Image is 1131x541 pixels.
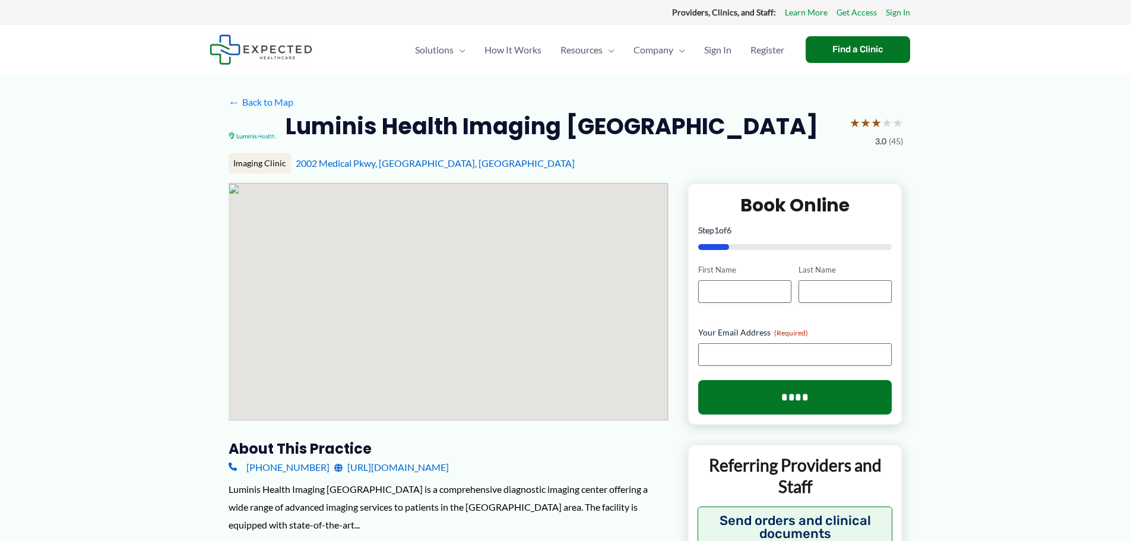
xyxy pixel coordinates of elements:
[229,93,293,111] a: ←Back to Map
[850,112,860,134] span: ★
[405,29,475,71] a: SolutionsMenu Toggle
[785,5,828,20] a: Learn More
[698,327,892,338] label: Your Email Address
[774,328,808,337] span: (Required)
[698,194,892,217] h2: Book Online
[229,439,669,458] h3: About this practice
[860,112,871,134] span: ★
[334,458,449,476] a: [URL][DOMAIN_NAME]
[741,29,794,71] a: Register
[806,36,910,63] a: Find a Clinic
[837,5,877,20] a: Get Access
[296,157,575,169] a: 2002 Medical Pkwy, [GEOGRAPHIC_DATA], [GEOGRAPHIC_DATA]
[560,29,603,71] span: Resources
[210,34,312,65] img: Expected Healthcare Logo - side, dark font, small
[454,29,465,71] span: Menu Toggle
[727,225,731,235] span: 6
[551,29,624,71] a: ResourcesMenu Toggle
[603,29,614,71] span: Menu Toggle
[714,225,719,235] span: 1
[229,153,291,173] div: Imaging Clinic
[286,112,818,141] h2: Luminis Health Imaging [GEOGRAPHIC_DATA]
[750,29,784,71] span: Register
[415,29,454,71] span: Solutions
[475,29,551,71] a: How It Works
[484,29,541,71] span: How It Works
[698,264,791,276] label: First Name
[672,7,776,17] strong: Providers, Clinics, and Staff:
[875,134,886,149] span: 3.0
[229,458,330,476] a: [PHONE_NUMBER]
[633,29,673,71] span: Company
[698,226,892,235] p: Step of
[695,29,741,71] a: Sign In
[229,96,240,107] span: ←
[799,264,892,276] label: Last Name
[892,112,903,134] span: ★
[229,480,669,533] div: Luminis Health Imaging [GEOGRAPHIC_DATA] is a comprehensive diagnostic imaging center offering a ...
[889,134,903,149] span: (45)
[624,29,695,71] a: CompanyMenu Toggle
[405,29,794,71] nav: Primary Site Navigation
[673,29,685,71] span: Menu Toggle
[871,112,882,134] span: ★
[698,454,893,498] p: Referring Providers and Staff
[882,112,892,134] span: ★
[886,5,910,20] a: Sign In
[704,29,731,71] span: Sign In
